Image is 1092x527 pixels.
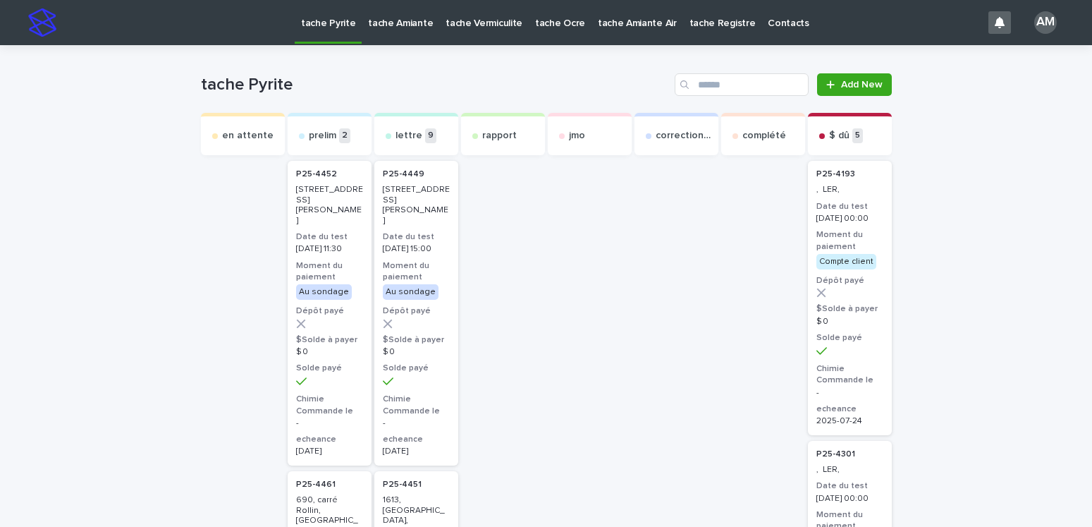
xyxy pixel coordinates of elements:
h3: $Solde à payer [296,334,363,346]
p: $ dû [829,130,849,142]
h3: Solde payé [296,363,363,374]
p: , LER, [816,185,883,195]
h3: Date du test [383,231,450,243]
p: P25-4451 [383,480,422,490]
p: $ 0 [816,317,883,327]
h1: tache Pyrite [201,75,670,95]
h3: $Solde à payer [383,334,450,346]
p: - [383,418,450,428]
h3: $Solde à payer [816,303,883,315]
p: lettre [395,130,422,142]
div: AM [1034,11,1057,34]
p: P25-4301 [816,449,855,459]
p: - [296,418,363,428]
h3: Dépôt payé [816,275,883,286]
p: [DATE] 15:00 [383,244,450,254]
p: , LER, [816,465,883,475]
a: P25-4193 , LER,Date du test[DATE] 00:00Moment du paiementCompte clientDépôt payé$Solde à payer$ 0... [808,161,892,435]
p: en attente [222,130,274,142]
h3: Solde payé [383,363,450,374]
a: P25-4452 [STREET_ADDRESS][PERSON_NAME]Date du test[DATE] 11:30Moment du paiementAu sondageDépôt p... [288,161,372,466]
h3: echeance [296,434,363,445]
h3: Moment du paiement [296,260,363,283]
p: complété [742,130,786,142]
h3: Moment du paiement [816,229,883,252]
p: [STREET_ADDRESS][PERSON_NAME] [383,185,450,226]
h3: Date du test [816,201,883,212]
h3: Date du test [816,480,883,492]
p: correction exp [656,130,713,142]
h3: Dépôt payé [296,305,363,317]
p: [STREET_ADDRESS][PERSON_NAME] [296,185,363,226]
p: P25-4461 [296,480,336,490]
h3: Chimie Commande le [383,394,450,416]
h3: Moment du paiement [383,260,450,283]
h3: Chimie Commande le [296,394,363,416]
div: Au sondage [296,284,352,300]
h3: Chimie Commande le [816,363,883,386]
p: 2 [339,128,350,143]
h3: Date du test [296,231,363,243]
h3: Solde payé [816,332,883,344]
p: [DATE] [383,447,450,456]
p: [DATE] [296,447,363,456]
p: [DATE] 11:30 [296,244,363,254]
p: [DATE] 00:00 [816,214,883,224]
p: prelim [309,130,336,142]
p: rapport [482,130,517,142]
span: Add New [841,80,883,90]
input: Search [675,73,809,96]
p: $ 0 [383,347,450,357]
p: jmo [569,130,585,142]
p: 5 [852,128,863,143]
div: Au sondage [383,284,438,300]
h3: echeance [383,434,450,445]
p: P25-4452 [296,169,337,179]
p: - [816,388,883,398]
h3: Dépôt payé [383,305,450,317]
p: [DATE] 00:00 [816,494,883,504]
p: P25-4449 [383,169,424,179]
p: 9 [425,128,436,143]
p: 2025-07-24 [816,416,883,426]
img: stacker-logo-s-only.png [28,8,56,37]
a: Add New [817,73,891,96]
h3: echeance [816,404,883,415]
div: Compte client [816,254,876,269]
p: $ 0 [296,347,363,357]
p: P25-4193 [816,169,855,179]
a: P25-4449 [STREET_ADDRESS][PERSON_NAME]Date du test[DATE] 15:00Moment du paiementAu sondageDépôt p... [374,161,458,466]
